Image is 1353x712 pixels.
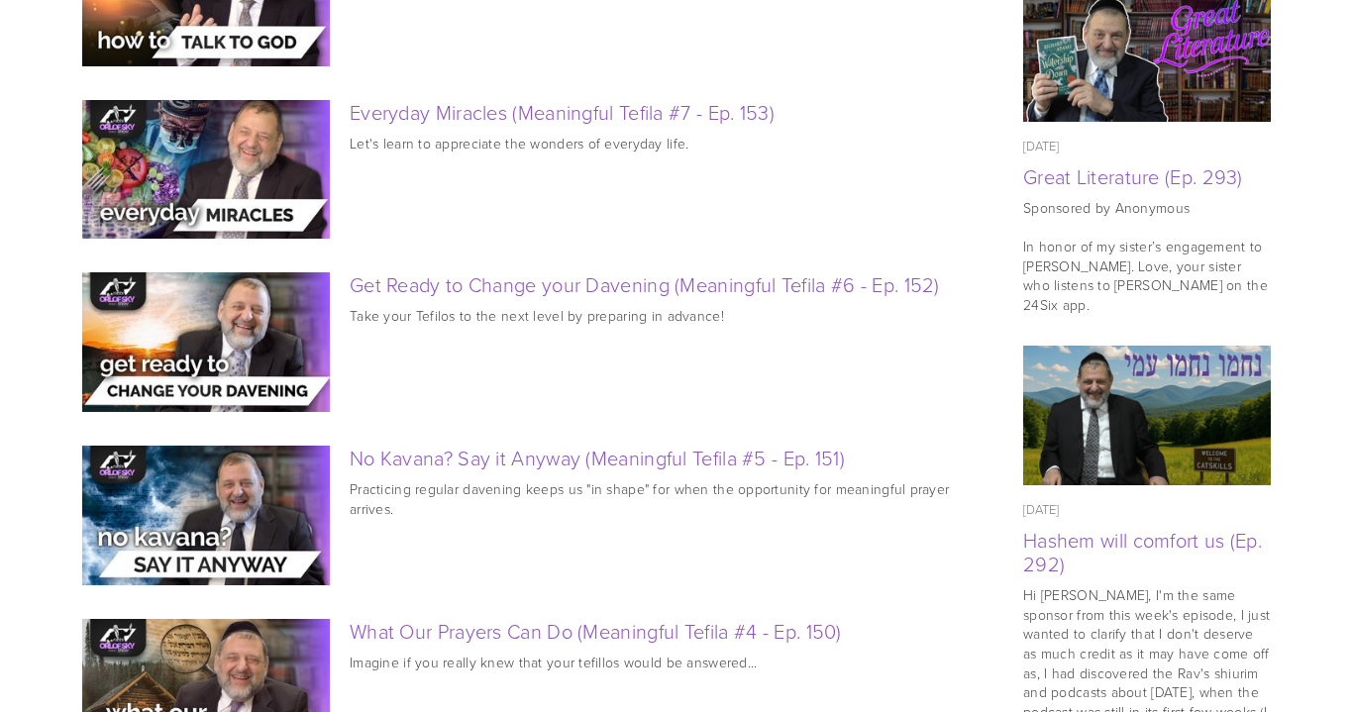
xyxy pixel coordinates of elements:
a: No Kavana? Say it Anyway (Meaningful Tefila #5 - Ep. 151) [82,446,350,585]
a: Great Literature (Ep. 293) [1023,162,1243,190]
time: [DATE] [1023,500,1060,518]
a: Get Ready to Change your Davening (Meaningful Tefila #6 - Ep. 152) [82,272,350,412]
a: No Kavana? Say it Anyway (Meaningful Tefila #5 - Ep. 151) [350,444,845,471]
a: Hashem will comfort us (Ep. 292) [1023,346,1271,485]
img: Get Ready to Change your Davening (Meaningful Tefila #6 - Ep. 152) [82,272,331,412]
p: Practicing regular davening keeps us "in shape" for when the opportunity for meaningful prayer ar... [350,479,974,518]
img: Everyday Miracles (Meaningful Tefila #7 - Ep. 153) [82,100,331,240]
time: [DATE] [1023,137,1060,154]
p: Take your Tefilos to the next level by preparing in advance! [350,306,974,326]
a: Hashem will comfort us (Ep. 292) [1023,526,1262,577]
a: Everyday Miracles (Meaningful Tefila #7 - Ep. 153) [350,98,775,126]
img: Hashem will comfort us (Ep. 292) [1023,346,1272,485]
p: Let's learn to appreciate the wonders of everyday life. [350,134,974,153]
p: Sponsored by Anonymous In honor of my sister’s engagement to [PERSON_NAME]. Love, your sister who... [1023,198,1271,315]
a: What Our Prayers Can Do (Meaningful Tefila #4 - Ep. 150) [350,617,842,645]
a: Get Ready to Change your Davening (Meaningful Tefila #6 - Ep. 152) [350,270,940,298]
p: Imagine if you really knew that your tefillos would be answered... [350,653,974,672]
a: Everyday Miracles (Meaningful Tefila #7 - Ep. 153) [82,100,350,240]
img: No Kavana? Say it Anyway (Meaningful Tefila #5 - Ep. 151) [82,446,331,585]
